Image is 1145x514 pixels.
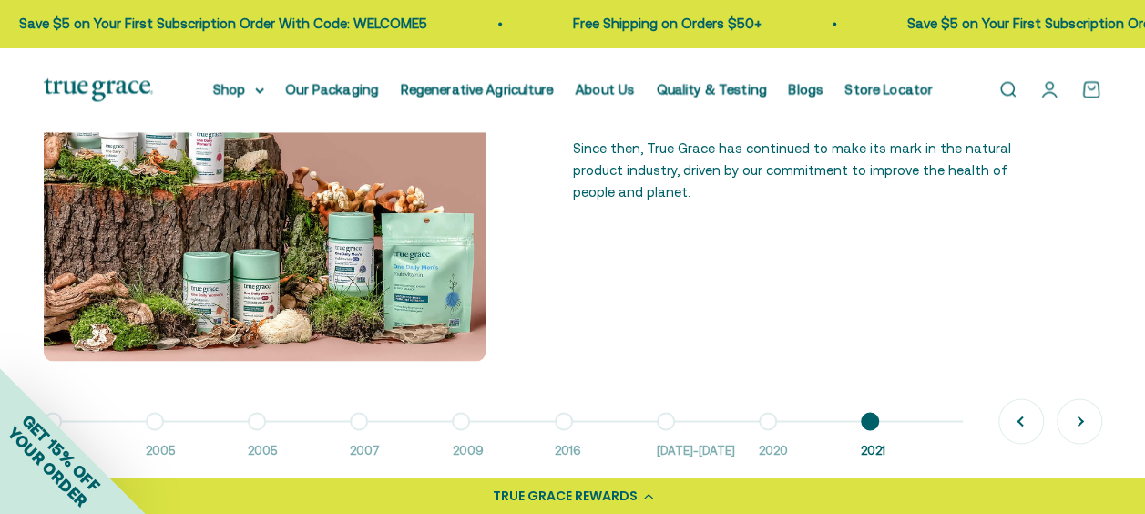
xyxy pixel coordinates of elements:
summary: Shop [213,78,264,100]
span: 2020 [759,441,843,460]
span: YOUR ORDER [4,423,91,510]
button: 2016 [555,421,657,460]
a: About Us [576,81,635,97]
span: 2016 [555,441,639,460]
a: Store Locator [845,81,933,97]
button: 2021 [861,421,963,460]
a: Quality & Testing [657,81,767,97]
a: Blogs [789,81,823,97]
span: 2009 [452,441,536,460]
button: 2020 [759,421,861,460]
span: 2007 [350,441,434,460]
button: 2009 [452,421,554,460]
span: 2021 [861,441,945,460]
span: GET 15% OFF [18,410,103,495]
div: TRUE GRACE REWARDS [493,487,638,506]
button: 2005 [248,421,350,460]
button: [DATE]-[DATE] [657,421,759,460]
button: 2007 [350,421,452,460]
span: 2005 [146,441,230,460]
a: Free Shipping on Orders $50+ [553,15,741,31]
span: 2005 [248,441,332,460]
p: Since then, True Grace has continued to make its mark in the natural product industry, driven by ... [573,138,1015,203]
span: [DATE]-[DATE] [657,441,741,460]
a: Our Packaging [286,81,379,97]
a: Regenerative Agriculture [401,81,554,97]
button: 2005 [146,421,248,460]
